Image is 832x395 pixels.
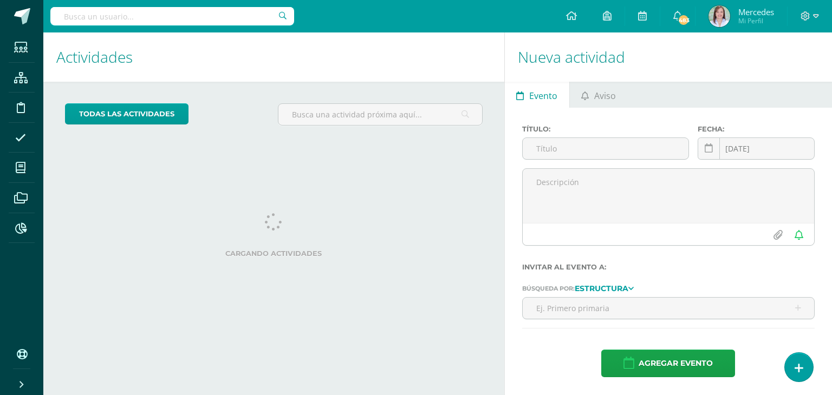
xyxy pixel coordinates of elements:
a: Estructura [575,284,634,292]
a: Aviso [570,82,628,108]
span: Búsqueda por: [522,285,575,292]
label: Fecha: [698,125,815,133]
input: Ej. Primero primaria [523,298,814,319]
span: Agregar evento [639,350,713,377]
h1: Nueva actividad [518,32,819,82]
input: Fecha de entrega [698,138,814,159]
input: Título [523,138,689,159]
span: Mi Perfil [738,16,774,25]
a: todas las Actividades [65,103,188,124]
label: Cargando actividades [65,249,483,258]
label: Título: [522,125,690,133]
span: 483 [678,14,690,26]
button: Agregar evento [601,350,735,377]
label: Invitar al evento a: [522,263,815,271]
span: Aviso [594,83,616,109]
h1: Actividades [56,32,491,82]
input: Busca un usuario... [50,7,294,25]
strong: Estructura [575,284,628,293]
input: Busca una actividad próxima aquí... [278,104,482,125]
a: Evento [505,82,569,108]
img: 51f8b1976f0c327757d1ca743c1ad4cc.png [708,5,730,27]
span: Mercedes [738,6,774,17]
span: Evento [529,83,557,109]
